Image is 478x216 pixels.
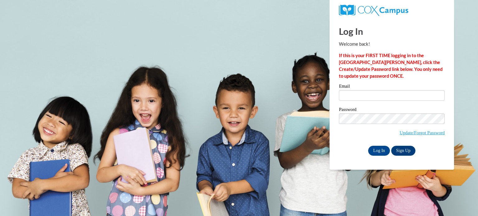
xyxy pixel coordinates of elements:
[368,146,390,156] input: Log In
[339,25,445,38] h1: Log In
[339,41,445,48] p: Welcome back!
[339,5,408,16] img: COX Campus
[339,53,443,79] strong: If this is your FIRST TIME logging in to the [GEOGRAPHIC_DATA][PERSON_NAME], click the Create/Upd...
[339,107,445,113] label: Password
[391,146,415,156] a: Sign Up
[400,130,445,135] a: Update/Forgot Password
[339,84,445,90] label: Email
[339,7,408,12] a: COX Campus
